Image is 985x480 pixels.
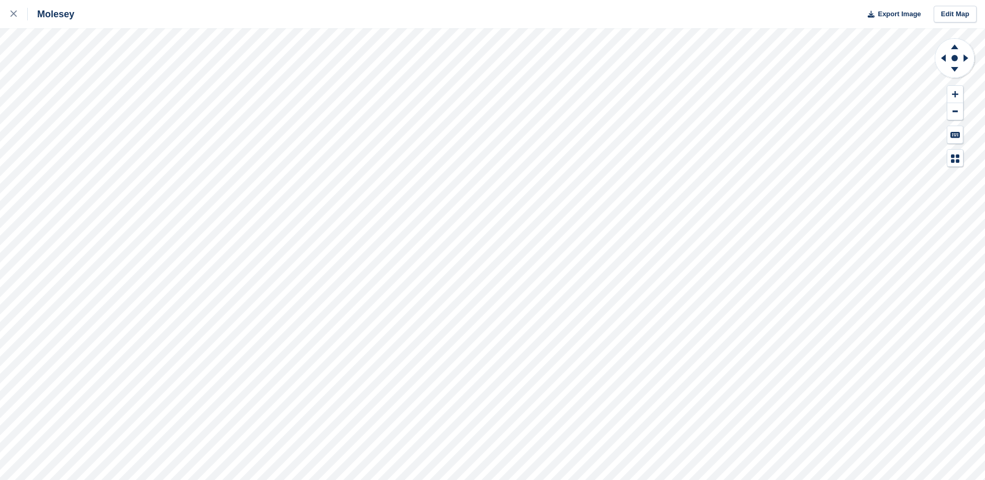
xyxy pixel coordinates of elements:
button: Keyboard Shortcuts [947,126,963,143]
div: Molesey [28,8,74,20]
a: Edit Map [934,6,977,23]
button: Map Legend [947,150,963,167]
span: Export Image [878,9,921,19]
button: Export Image [861,6,921,23]
button: Zoom Out [947,103,963,120]
button: Zoom In [947,86,963,103]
